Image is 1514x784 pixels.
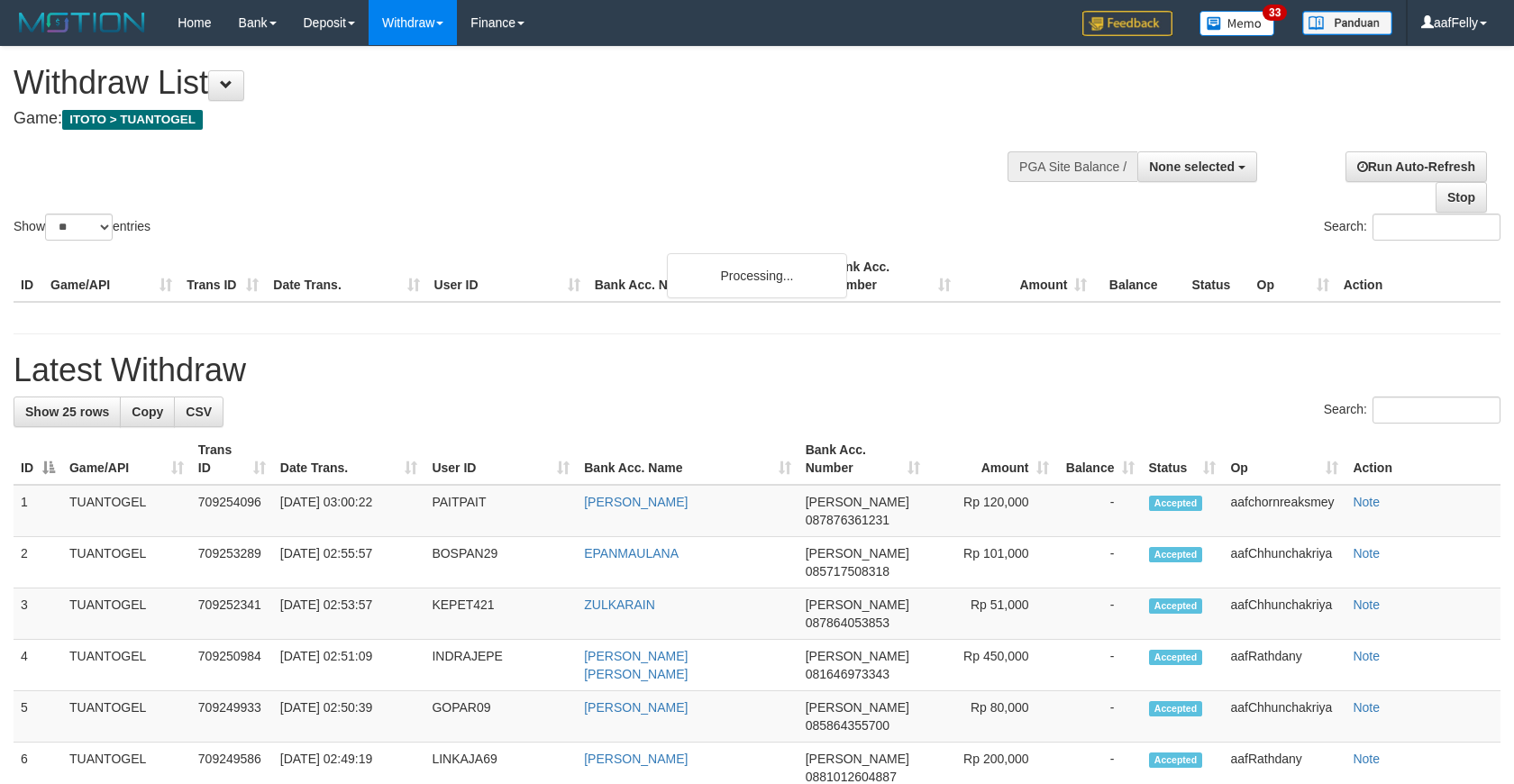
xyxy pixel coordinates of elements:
td: 709249933 [191,691,273,743]
td: [DATE] 03:00:22 [273,485,425,537]
th: Bank Acc. Number: activate to sort column ascending [798,433,927,485]
td: Rp 101,000 [927,537,1056,588]
th: User ID: activate to sort column ascending [424,433,577,485]
td: GOPAR09 [424,691,577,743]
img: panduan.png [1302,11,1392,35]
td: Rp 450,000 [927,640,1056,691]
a: Note [1353,495,1380,509]
label: Search: [1324,397,1500,424]
td: - [1056,588,1142,640]
h1: Withdraw List [14,65,991,101]
th: ID: activate to sort column descending [14,433,62,485]
th: Bank Acc. Name: activate to sort column ascending [577,433,798,485]
td: [DATE] 02:50:39 [273,691,425,743]
th: Game/API [43,251,179,302]
a: [PERSON_NAME] [584,700,688,715]
span: Show 25 rows [25,405,109,419]
a: Note [1353,649,1380,663]
td: Rp 120,000 [927,485,1056,537]
td: INDRAJEPE [424,640,577,691]
td: KEPET421 [424,588,577,640]
span: Copy 087864053853 to clipboard [806,615,889,630]
span: Accepted [1149,547,1203,562]
th: Action [1345,433,1500,485]
td: 3 [14,588,62,640]
span: [PERSON_NAME] [806,752,909,766]
td: [DATE] 02:55:57 [273,537,425,588]
td: Rp 80,000 [927,691,1056,743]
button: None selected [1137,151,1257,182]
th: Amount: activate to sort column ascending [927,433,1056,485]
a: CSV [174,397,223,427]
td: 2 [14,537,62,588]
td: TUANTOGEL [62,485,191,537]
span: CSV [186,405,212,419]
th: User ID [427,251,588,302]
td: 709253289 [191,537,273,588]
h4: Game: [14,110,991,128]
span: None selected [1149,160,1235,174]
span: [PERSON_NAME] [806,597,909,612]
a: Stop [1436,182,1487,213]
label: Show entries [14,214,150,241]
td: TUANTOGEL [62,588,191,640]
th: Balance: activate to sort column ascending [1056,433,1142,485]
span: [PERSON_NAME] [806,546,909,561]
td: 709250984 [191,640,273,691]
td: - [1056,691,1142,743]
th: Status: activate to sort column ascending [1142,433,1224,485]
td: 4 [14,640,62,691]
th: Date Trans.: activate to sort column ascending [273,433,425,485]
span: [PERSON_NAME] [806,649,909,663]
td: aafRathdany [1223,640,1345,691]
span: Accepted [1149,701,1203,716]
td: [DATE] 02:51:09 [273,640,425,691]
td: PAITPAIT [424,485,577,537]
th: ID [14,251,43,302]
th: Op [1250,251,1336,302]
label: Search: [1324,214,1500,241]
td: - [1056,537,1142,588]
a: [PERSON_NAME] [PERSON_NAME] [584,649,688,681]
th: Status [1184,251,1249,302]
span: Copy 081646973343 to clipboard [806,667,889,681]
span: Copy 085717508318 to clipboard [806,564,889,579]
a: Copy [120,397,175,427]
a: [PERSON_NAME] [584,752,688,766]
input: Search: [1373,214,1500,241]
td: aafChhunchakriya [1223,691,1345,743]
td: Rp 51,000 [927,588,1056,640]
a: Note [1353,597,1380,612]
th: Amount [958,251,1094,302]
td: TUANTOGEL [62,537,191,588]
img: Feedback.jpg [1082,11,1172,36]
span: Accepted [1149,496,1203,511]
th: Game/API: activate to sort column ascending [62,433,191,485]
span: Accepted [1149,650,1203,665]
td: - [1056,640,1142,691]
span: Copy 0881012604887 to clipboard [806,770,897,784]
td: 1 [14,485,62,537]
span: Copy 087876361231 to clipboard [806,513,889,527]
span: 33 [1263,5,1287,21]
a: Run Auto-Refresh [1345,151,1487,182]
td: aafchornreaksmey [1223,485,1345,537]
select: Showentries [45,214,113,241]
span: Accepted [1149,598,1203,614]
span: [PERSON_NAME] [806,495,909,509]
td: aafChhunchakriya [1223,588,1345,640]
th: Trans ID [179,251,266,302]
th: Op: activate to sort column ascending [1223,433,1345,485]
img: Button%20Memo.svg [1199,11,1275,36]
div: PGA Site Balance / [1008,151,1137,182]
img: MOTION_logo.png [14,9,150,36]
td: 709254096 [191,485,273,537]
a: EPANMAULANA [584,546,679,561]
th: Bank Acc. Number [822,251,958,302]
a: Show 25 rows [14,397,121,427]
a: Note [1353,700,1380,715]
a: Note [1353,546,1380,561]
span: ITOTO > TUANTOGEL [62,110,203,130]
h1: Latest Withdraw [14,352,1500,388]
a: [PERSON_NAME] [584,495,688,509]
